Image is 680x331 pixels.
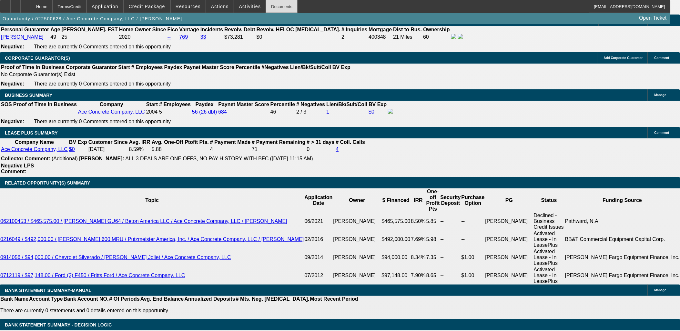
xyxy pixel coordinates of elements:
button: Credit Package [124,0,170,13]
td: 7.69% [411,230,426,248]
td: 8.34% [411,248,426,266]
b: Negative: [1,44,24,49]
th: Annualized Deposits [184,296,235,302]
th: Account Type [29,296,63,302]
div: 46 [270,109,295,115]
th: # Of Periods [109,296,140,302]
a: 684 [218,109,227,115]
b: Fico [167,27,178,32]
a: 0712119 / $97,148.00 / Ford (2) F450 / Fritts Ford / Ace Concrete Company, LLC [0,273,185,278]
b: Negative: [1,81,24,86]
td: 8.59% [129,146,151,153]
th: Proof of Time In Business [1,64,65,71]
b: Corporate Guarantor [66,65,117,70]
td: $1.00 [461,266,485,285]
td: $94,000.00 [381,248,411,266]
span: Actions [211,4,229,9]
b: [PERSON_NAME]. EST [62,27,118,32]
th: Funding Source [565,188,680,212]
b: # Payment Remaining [252,139,305,145]
b: # Employees [159,102,191,107]
b: Company [100,102,123,107]
button: Application [87,0,123,13]
a: 1 [326,109,329,115]
td: [PERSON_NAME] [333,230,381,248]
td: [PERSON_NAME] [333,248,381,266]
td: [PERSON_NAME] [333,266,381,285]
b: # Payment Made [210,139,250,145]
td: 5.98 [426,230,440,248]
a: [PERSON_NAME] [1,34,44,40]
b: Personal Guarantor [1,27,49,32]
b: Avg. IRR [129,139,150,145]
a: 062100453 / $465,575.00 / [PERSON_NAME] GU64 / Beton America LLC / Ace Concrete Company, LLC / [P... [0,218,287,224]
td: 7.90% [411,266,426,285]
td: Activated Lease - In LeasePlus [533,230,565,248]
span: 2020 [119,34,131,40]
td: -- [461,212,485,230]
th: IRR [411,188,426,212]
b: Lien/Bk/Suit/Coll [290,65,331,70]
span: Opportunity / 022500628 / Ace Concrete Company, LLC / [PERSON_NAME] [3,16,182,21]
b: Age [50,27,60,32]
td: Pathward, N.A. [565,212,680,230]
p: There are currently 0 statements and 0 details entered on this opportunity [0,308,358,314]
td: 09/2014 [304,248,333,266]
b: Lien/Bk/Suit/Coll [326,102,367,107]
td: 2 [341,34,368,41]
th: Purchase Option [461,188,485,212]
td: -- [440,212,461,230]
img: facebook-icon.png [451,34,456,39]
b: # > 31 days [307,139,335,145]
td: 07/2012 [304,266,333,285]
a: 0216049 / $492,000.00 / [PERSON_NAME] 600 MRU / Putzmeister America, Inc. / Ace Concrete Company,... [0,236,304,242]
b: Vantage [179,27,199,32]
b: Start [146,102,158,107]
td: 5.85 [426,212,440,230]
td: [PERSON_NAME] [485,212,533,230]
td: 06/2021 [304,212,333,230]
span: Credit Package [129,4,165,9]
td: [PERSON_NAME] [485,248,533,266]
b: # Employees [131,65,163,70]
b: Percentile [236,65,260,70]
b: [PERSON_NAME]: [79,156,124,161]
a: 0914056 / $94,000.00 / Chevrolet Silverado / [PERSON_NAME] Joliet / Ace Concrete Company, LLC [0,255,231,260]
b: # Negatives [296,102,325,107]
td: 8.65 [426,266,440,285]
span: LEASE PLUS SUMMARY [5,130,58,135]
th: SOS [1,101,12,108]
span: 5 [159,109,162,115]
span: Bank Statement Summary - Decision Logic [5,322,112,327]
span: There are currently 0 Comments entered on this opportunity [34,81,171,86]
th: # Mts. Neg. [MEDICAL_DATA]. [236,296,310,302]
b: Avg. One-Off Ptofit Pts. [152,139,209,145]
b: BV Exp [69,139,87,145]
td: Activated Lease - In LeasePlus [533,266,565,285]
img: facebook-icon.png [388,109,393,114]
td: $73,281 [224,34,256,41]
td: BB&T Commercial Equipment Capital Corp. [565,230,680,248]
span: There are currently 0 Comments entered on this opportunity [34,44,171,49]
span: Add Corporate Guarantor [604,56,643,60]
td: 0 [307,146,335,153]
td: [PERSON_NAME] [333,212,381,230]
span: Application [92,4,118,9]
b: Revolv. Debt [224,27,255,32]
td: 49 [50,34,60,41]
b: Company Name [15,139,54,145]
b: BV Exp [332,65,350,70]
img: linkedin-icon.png [458,34,463,39]
b: Percentile [270,102,295,107]
th: PG [485,188,533,212]
b: Paynet Master Score [218,102,269,107]
td: 71 [251,146,306,153]
b: Home Owner Since [119,27,166,32]
td: No Corporate Guarantor(s) Exist [1,71,353,78]
th: One-off Profit Pts [426,188,440,212]
b: Customer Since [88,139,128,145]
a: 33 [200,34,206,40]
span: Resources [176,4,201,9]
td: -- [461,230,485,248]
td: 8.50% [411,212,426,230]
